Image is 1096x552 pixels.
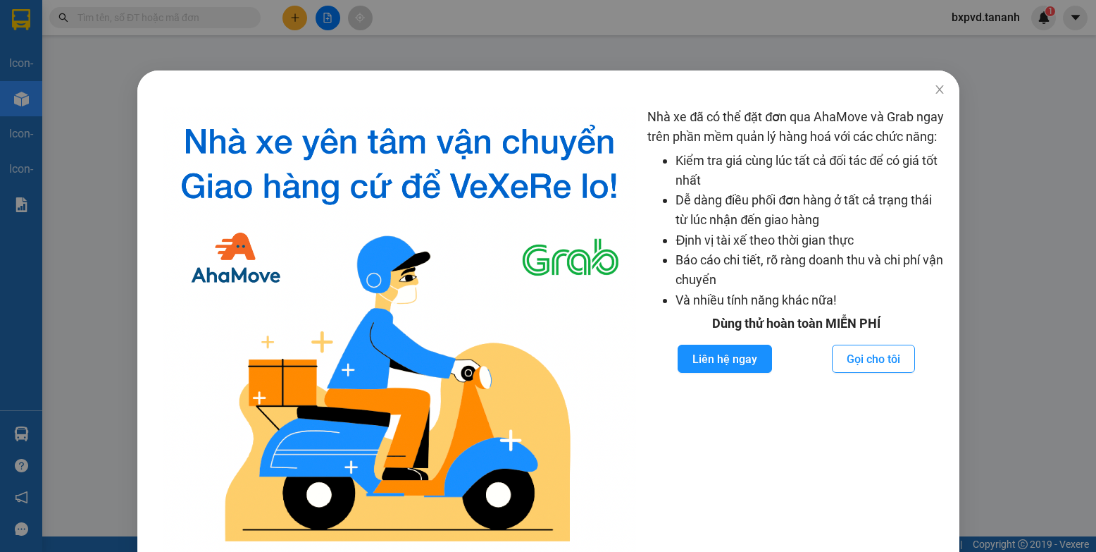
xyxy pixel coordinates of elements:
[692,350,757,368] span: Liên hệ ngay
[934,84,945,95] span: close
[675,151,945,191] li: Kiểm tra giá cùng lúc tất cả đối tác để có giá tốt nhất
[847,350,900,368] span: Gọi cho tôi
[675,250,945,290] li: Báo cáo chi tiết, rõ ràng doanh thu và chi phí vận chuyển
[675,290,945,310] li: Và nhiều tính năng khác nữa!
[678,345,772,373] button: Liên hệ ngay
[675,190,945,231] li: Dễ dàng điều phối đơn hàng ở tất cả trạng thái từ lúc nhận đến giao hàng
[920,70,959,110] button: Close
[647,314,945,333] div: Dùng thử hoàn toàn MIỄN PHÍ
[832,345,915,373] button: Gọi cho tôi
[675,231,945,250] li: Định vị tài xế theo thời gian thực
